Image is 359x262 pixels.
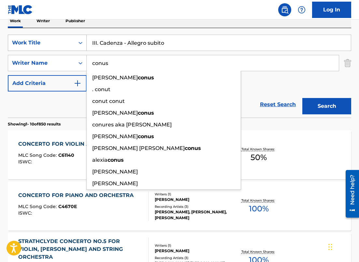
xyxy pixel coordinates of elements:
[92,74,138,81] span: [PERSON_NAME]
[302,98,351,114] button: Search
[18,204,58,209] span: MLC Song Code :
[74,79,81,87] img: 9d2ae6d4665cec9f34b9.svg
[64,14,87,28] p: Publisher
[344,55,351,71] img: Delete Criterion
[35,14,52,28] p: Writer
[241,249,276,254] p: Total Known Shares:
[8,130,351,179] a: CONCERTO FOR VIOLIN AND ORCHESTRAMLC Song Code:C61140ISWC:Writers (1)[PERSON_NAME]Recording Artis...
[326,231,359,262] iframe: Chat Widget
[298,6,306,14] img: help
[92,110,138,116] span: [PERSON_NAME]
[138,110,154,116] strong: conus
[92,86,110,92] span: . conut
[312,2,351,18] a: Log In
[251,152,267,163] span: 50 %
[58,152,74,158] span: C61140
[155,204,230,209] div: Recording Artists ( 3 )
[249,203,269,215] span: 100 %
[155,197,230,203] div: [PERSON_NAME]
[18,191,137,199] div: CONCERTO FOR PIANO AND ORCHESTRA
[155,255,230,260] div: Recording Artists ( 3 )
[92,180,138,187] span: [PERSON_NAME]
[8,121,61,127] p: Showing 1 - 10 of 850 results
[8,5,33,14] img: MLC Logo
[18,159,34,165] span: ISWC :
[18,237,143,261] div: STRATHCLYDE CONCERTO NO.5 FOR VIOLIN, [PERSON_NAME] AND STRING ORCHESTRA
[155,243,230,248] div: Writers ( 1 )
[241,147,276,152] p: Total Known Shares:
[138,74,154,81] strong: conus
[92,145,185,151] span: [PERSON_NAME] [PERSON_NAME]
[92,157,108,163] span: alexia
[281,6,289,14] img: search
[341,167,359,220] iframe: Resource Center
[138,133,154,139] strong: conus
[58,204,77,209] span: C4670E
[328,237,332,257] div: Drag
[8,14,23,28] p: Work
[92,169,138,175] span: [PERSON_NAME]
[257,97,299,112] a: Reset Search
[8,182,351,231] a: CONCERTO FOR PIANO AND ORCHESTRAMLC Song Code:C4670EISWC:Writers (1)[PERSON_NAME]Recording Artist...
[108,157,124,163] strong: conus
[18,140,138,148] div: CONCERTO FOR VIOLIN AND ORCHESTRA
[92,98,125,104] span: conut conut
[278,3,291,16] a: Public Search
[8,75,87,91] button: Add Criteria
[18,152,58,158] span: MLC Song Code :
[295,3,308,16] div: Help
[155,209,230,221] div: [PERSON_NAME], [PERSON_NAME], [PERSON_NAME]
[241,198,276,203] p: Total Known Shares:
[18,210,34,216] span: ISWC :
[92,122,172,128] span: conures aka [PERSON_NAME]
[8,35,351,118] form: Search Form
[12,59,71,67] div: Writer Name
[92,133,138,139] span: [PERSON_NAME]
[12,39,71,47] div: Work Title
[155,248,230,254] div: [PERSON_NAME]
[185,145,201,151] strong: conus
[155,192,230,197] div: Writers ( 1 )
